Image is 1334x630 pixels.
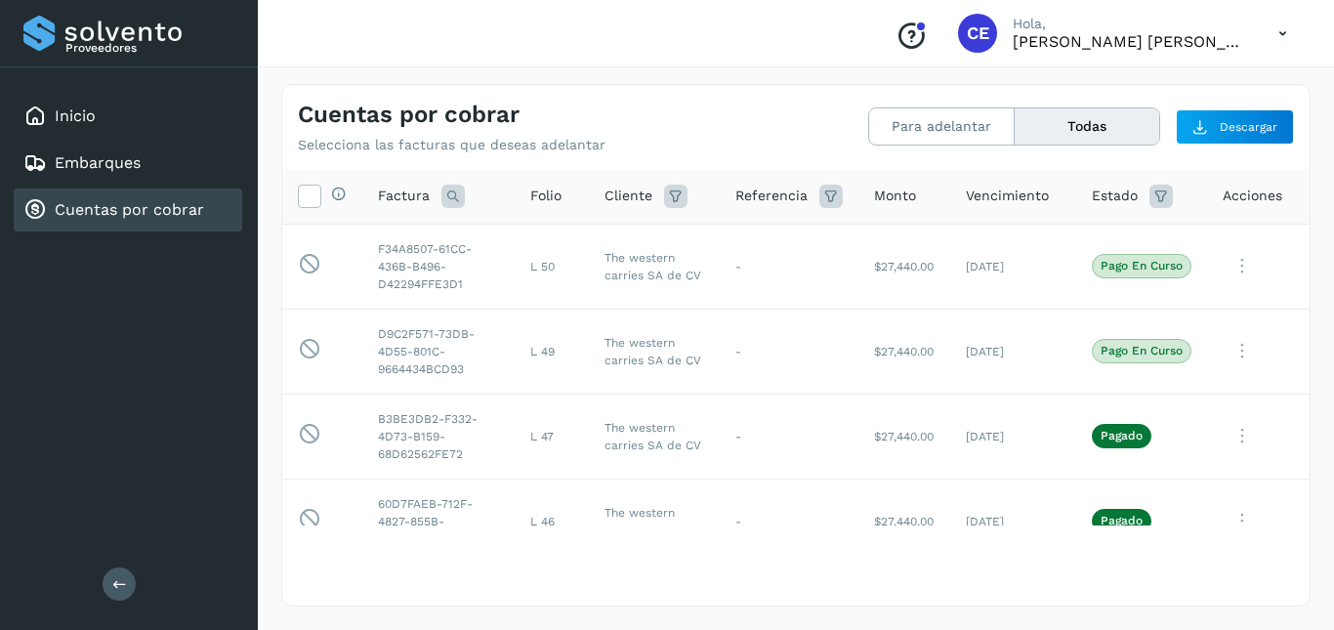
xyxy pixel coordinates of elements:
td: [DATE] [950,309,1076,394]
a: Embarques [55,153,141,172]
td: L 49 [515,309,589,394]
td: $27,440.00 [858,309,950,394]
p: Pago en curso [1101,344,1183,357]
td: $27,440.00 [858,224,950,309]
td: F34A8507-61CC-436B-B496-D42294FFE3D1 [362,224,515,309]
span: Descargar [1220,118,1277,136]
td: L 46 [515,479,589,564]
td: - [720,224,858,309]
span: Vencimiento [966,186,1049,206]
td: D9C2F571-73DB-4D55-801C-9664434BCD93 [362,309,515,394]
button: Todas [1015,108,1159,145]
td: $27,440.00 [858,394,950,479]
div: Cuentas por cobrar [14,189,242,231]
td: The western carries SA de CV [589,224,720,309]
td: The western carries SA de CV [589,394,720,479]
p: Proveedores [65,41,234,55]
td: B3BE3DB2-F332-4D73-B159-68D62562FE72 [362,394,515,479]
p: Pagado [1101,429,1143,442]
p: Selecciona las facturas que deseas adelantar [298,137,605,153]
td: - [720,309,858,394]
td: - [720,394,858,479]
td: The western carries SA de CV [589,479,720,564]
span: Referencia [735,186,808,206]
td: L 47 [515,394,589,479]
p: Pago en curso [1101,259,1183,273]
td: [DATE] [950,394,1076,479]
td: The western carries SA de CV [589,309,720,394]
div: Embarques [14,142,242,185]
button: Descargar [1176,109,1294,145]
span: Folio [530,186,562,206]
td: [DATE] [950,224,1076,309]
td: $27,440.00 [858,479,950,564]
button: Para adelantar [869,108,1015,145]
span: Factura [378,186,430,206]
span: Cliente [604,186,652,206]
td: [DATE] [950,479,1076,564]
h4: Cuentas por cobrar [298,101,520,129]
div: Inicio [14,95,242,138]
p: Pagado [1101,514,1143,527]
a: Cuentas por cobrar [55,200,204,219]
td: 60D7FAEB-712F-4827-855B-6A95A5073C27 [362,479,515,564]
a: Inicio [55,106,96,125]
td: - [720,479,858,564]
span: Estado [1092,186,1138,206]
span: Acciones [1223,186,1282,206]
p: Hola, [1013,16,1247,32]
td: L 50 [515,224,589,309]
span: Monto [874,186,916,206]
p: CLAUDIA ELIZABETH SANCHEZ RAMIREZ [1013,32,1247,51]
